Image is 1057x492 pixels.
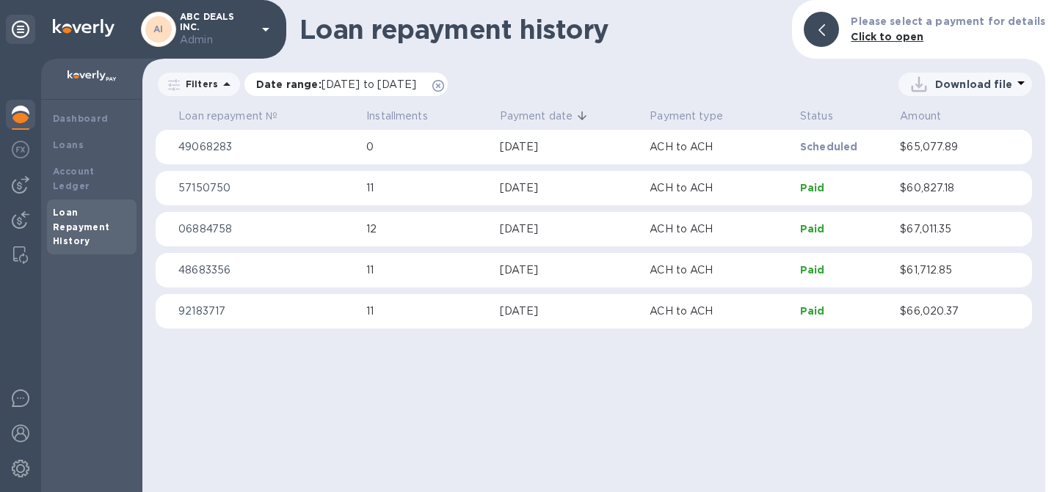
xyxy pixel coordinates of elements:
div: Date range:[DATE] to [DATE] [244,73,448,96]
p: Paid [800,262,888,277]
p: Download file [935,77,1012,92]
p: Filters [180,78,218,90]
b: Click to open [851,31,923,43]
p: ACH to ACH [650,304,788,319]
p: Payment date [500,109,573,124]
p: 11 [366,180,488,196]
p: Status [800,109,833,124]
p: Installments [366,109,428,124]
div: [DATE] [500,180,639,196]
p: Scheduled [800,139,888,154]
p: 57150750 [178,180,355,196]
img: Logo [53,19,115,37]
p: 48683356 [178,262,355,278]
p: ACH to ACH [650,221,788,237]
p: ABC DEALS INC. [180,12,253,48]
b: AI [153,23,164,34]
b: Loans [53,139,84,150]
p: $65,077.89 [900,139,992,155]
p: Paid [800,180,888,195]
b: Account Ledger [53,166,95,191]
p: 06884758 [178,221,355,237]
b: Loan Repayment History [53,207,110,247]
div: Unpin categories [6,15,35,44]
p: $61,712.85 [900,262,992,278]
span: [DATE] to [DATE] [322,78,416,90]
b: Dashboard [53,113,109,124]
span: Payment type [650,109,742,124]
p: Paid [800,304,888,318]
div: [DATE] [500,262,639,278]
span: Loan repayment № [178,109,297,124]
p: Paid [800,221,888,236]
span: Amount [900,109,960,124]
span: Payment date [500,109,592,124]
div: [DATE] [500,139,639,155]
p: Admin [180,32,253,48]
p: 12 [366,221,488,237]
p: 11 [366,304,488,319]
p: 11 [366,262,488,278]
p: Loan repayment № [178,109,277,124]
img: Foreign exchange [12,141,29,158]
p: ACH to ACH [650,139,788,155]
p: 92183717 [178,304,355,319]
p: $66,020.37 [900,304,992,319]
div: [DATE] [500,221,639,237]
span: Installments [366,109,447,124]
p: 49068283 [178,139,355,155]
h1: Loan repayment history [299,14,780,45]
span: Status [800,109,852,124]
p: ACH to ACH [650,180,788,196]
p: ACH to ACH [650,262,788,278]
p: 0 [366,139,488,155]
p: $67,011.35 [900,221,992,237]
p: Payment type [650,109,723,124]
p: Date range : [256,77,424,92]
div: [DATE] [500,304,639,319]
p: $60,827.18 [900,180,992,196]
b: Please select a payment for details [851,15,1045,27]
p: Amount [900,109,941,124]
